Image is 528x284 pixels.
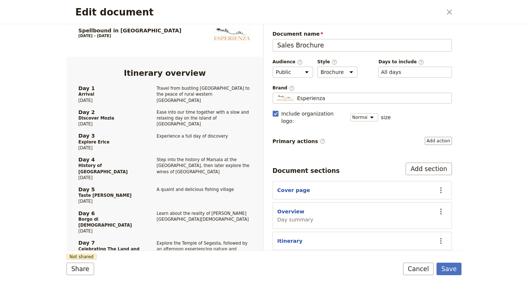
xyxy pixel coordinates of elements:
[297,95,326,102] span: Esperienza
[317,59,358,65] span: Style
[78,192,141,198] span: Taste [PERSON_NAME]
[78,187,141,192] span: Day 5
[273,59,313,65] span: Audience
[67,254,97,260] span: Not shared
[381,114,391,121] span: size
[425,137,452,145] button: Primary actions​
[406,163,452,175] button: Add section
[277,208,305,215] button: Overview
[78,85,141,91] span: Day 1
[78,246,141,258] span: Celebrating The Land and Its Traditions
[78,133,141,139] span: Day 3
[78,139,141,145] span: Explore Erice
[141,151,251,181] div: Step into the history of Marsala at the [GEOGRAPHIC_DATA],​ then later explore the wines of [GEOG...
[141,127,251,151] div: Experience a full day of discovery
[381,68,401,76] button: Days to include​Clear input
[273,166,340,175] div: Document sections
[273,39,452,52] input: Document name
[418,59,424,64] span: ​
[78,228,141,234] span: [DATE]
[351,113,378,121] select: size
[331,59,337,64] span: ​
[317,67,358,78] select: Style​
[281,110,346,125] span: Include organization logo :
[437,263,461,275] button: Save
[141,181,251,205] div: A quaint and delicious fishing village
[78,198,141,204] span: [DATE]
[320,138,326,144] span: ​
[78,115,141,121] span: Discover Mozia
[273,30,452,38] span: Document name
[141,103,251,127] div: Ease into our time together with a slow and relaxing day on the island of [GEOGRAPHIC_DATA]
[141,205,251,234] div: Learn about the reality of [PERSON_NAME] [GEOGRAPHIC_DATA][DEMOGRAPHIC_DATA]
[78,68,251,77] h2: Itinerary overview
[75,7,442,18] h2: Edit document
[78,157,141,163] span: Day 4
[78,121,141,127] span: [DATE]
[435,205,447,218] button: Actions
[141,85,251,103] div: Travel from bustling [GEOGRAPHIC_DATA] to the peace of rural western [GEOGRAPHIC_DATA]
[273,138,326,145] span: Primary actions
[78,97,141,103] span: [DATE]
[277,237,303,245] button: Itinerary
[67,263,94,275] button: Share
[273,67,313,78] select: Audience​
[78,109,141,115] span: Day 2
[289,85,295,90] span: ​
[277,216,313,223] span: Day summary
[78,145,141,151] span: [DATE]
[297,59,303,64] span: ​
[276,95,294,102] img: Profile
[78,175,141,181] span: [DATE]
[78,91,141,97] span: Arrival
[277,187,310,194] button: Cover page
[78,240,141,246] span: Day 7
[212,28,251,41] img: Esperienza logo
[403,263,434,275] button: Cancel
[378,59,452,65] span: Days to include
[78,216,141,228] span: Borgo di [DEMOGRAPHIC_DATA]
[78,163,141,174] span: History of [GEOGRAPHIC_DATA]
[78,210,141,216] span: Day 6
[273,85,452,91] span: Brand
[78,34,111,38] span: [DATE] – [DATE]
[443,6,456,18] button: Close dialog
[141,234,251,264] div: Explore the Temple of Segesta,​ followed by an afternoon experiencing nature and cooking local pr...
[435,184,447,196] button: Actions
[435,235,447,247] button: Actions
